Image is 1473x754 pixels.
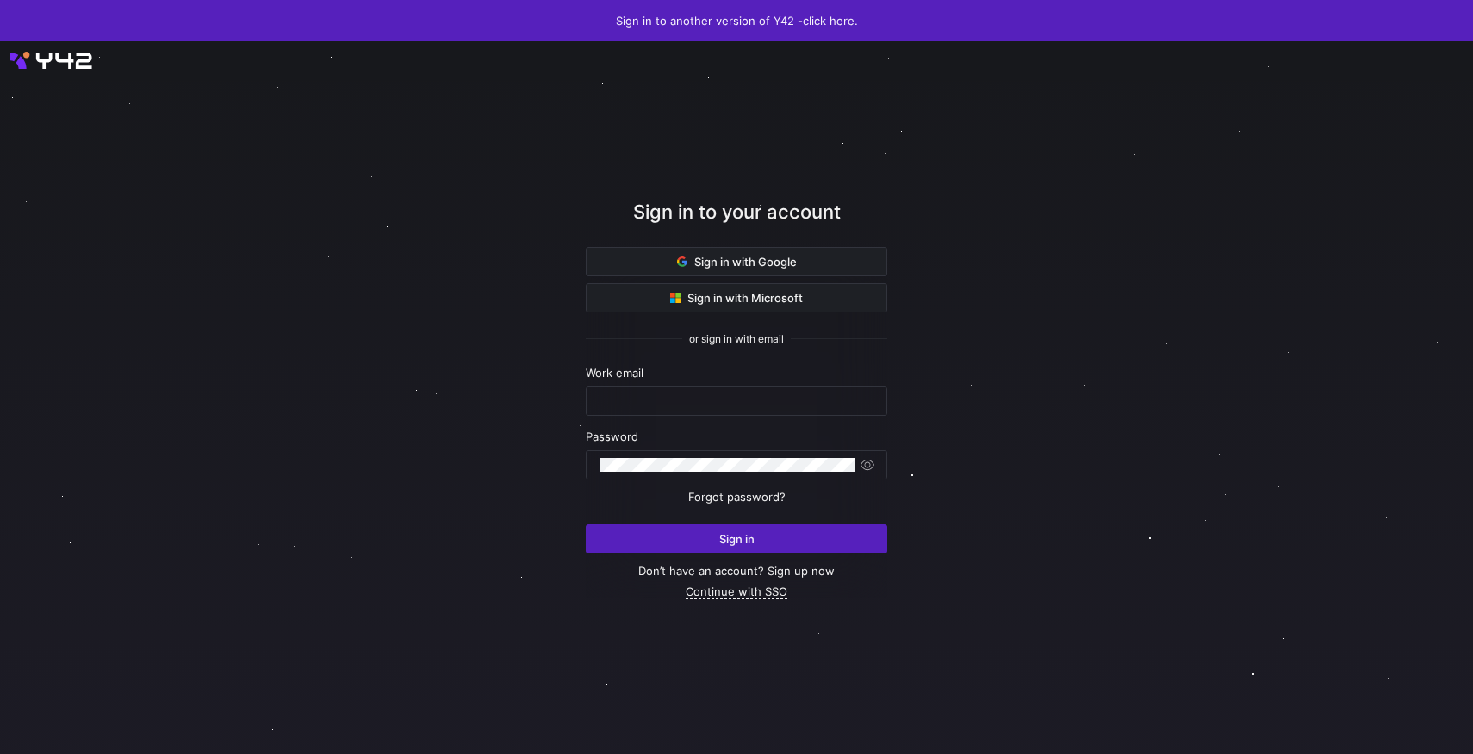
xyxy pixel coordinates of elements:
[689,333,784,345] span: or sign in with email
[670,291,803,305] span: Sign in with Microsoft
[586,524,887,553] button: Sign in
[803,14,858,28] a: click here.
[586,247,887,276] button: Sign in with Google
[719,532,755,546] span: Sign in
[586,366,643,380] span: Work email
[638,564,835,578] a: Don’t have an account? Sign up now
[688,490,786,504] a: Forgot password?
[677,255,797,269] span: Sign in with Google
[586,283,887,312] button: Sign in with Microsoft
[586,198,887,247] div: Sign in to your account
[586,430,638,443] span: Password
[686,584,787,599] a: Continue with SSO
